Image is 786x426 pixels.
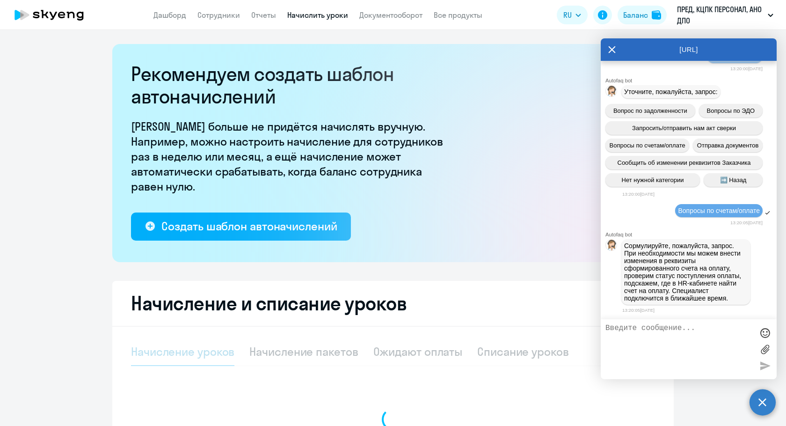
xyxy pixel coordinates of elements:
[606,240,618,253] img: bot avatar
[720,176,747,184] span: ➡️ Назад
[605,78,777,83] div: Autofaq bot
[699,104,763,118] button: Вопросы по ЭДО
[610,142,685,149] span: Вопросы по счетам/оплате
[131,63,449,108] h2: Рекомендуем создать шаблон автоначислений
[153,10,186,20] a: Дашборд
[287,10,348,20] a: Начислить уроки
[672,4,778,26] button: ПРЕД, КЦПК ПЕРСОНАЛ, АНО ДПО
[613,107,687,114] span: Вопрос по задолженности
[434,10,482,20] a: Все продукты
[618,6,667,24] button: Балансbalance
[652,10,661,20] img: balance
[624,88,718,95] span: Уточните, пожалуйста, запрос:
[730,66,763,71] time: 13:20:00[DATE]
[622,176,684,184] span: Нет нужной категории
[606,86,618,99] img: bot avatar
[131,213,351,241] button: Создать шаблон автоначислений
[251,10,276,20] a: Отчеты
[197,10,240,20] a: Сотрудники
[678,207,760,214] span: Вопросы по счетам/оплате
[605,232,777,237] div: Autofaq bot
[605,173,700,187] button: Нет нужной категории
[557,6,588,24] button: RU
[131,119,449,194] p: [PERSON_NAME] больше не придётся начислять вручную. Например, можно настроить начисление для сотр...
[704,173,763,187] button: ➡️ Назад
[618,159,751,166] span: Сообщить об изменении реквизитов Заказчика
[707,107,755,114] span: Вопросы по ЭДО
[161,219,337,234] div: Создать шаблон автоначислений
[697,142,759,149] span: Отправка документов
[622,191,655,197] time: 13:20:00[DATE]
[758,342,772,356] label: Лимит 10 файлов
[677,4,764,26] p: ПРЕД, КЦПК ПЕРСОНАЛ, АНО ДПО
[730,220,763,225] time: 13:20:05[DATE]
[693,139,763,152] button: Отправка документов
[563,9,572,21] span: RU
[622,308,655,313] time: 13:20:05[DATE]
[632,125,736,132] span: Запросить/отправить нам акт сверки
[605,139,689,152] button: Вопросы по счетам/оплате
[605,156,763,169] button: Сообщить об изменении реквизитов Заказчика
[624,242,743,302] span: Сормулируйте, пожалуйста, запрос. При необходимости мы можем внести изменения в реквизиты сформир...
[359,10,422,20] a: Документооборот
[605,104,695,118] button: Вопрос по задолженности
[605,121,763,135] button: Запросить/отправить нам акт сверки
[131,292,655,315] h2: Начисление и списание уроков
[623,9,648,21] div: Баланс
